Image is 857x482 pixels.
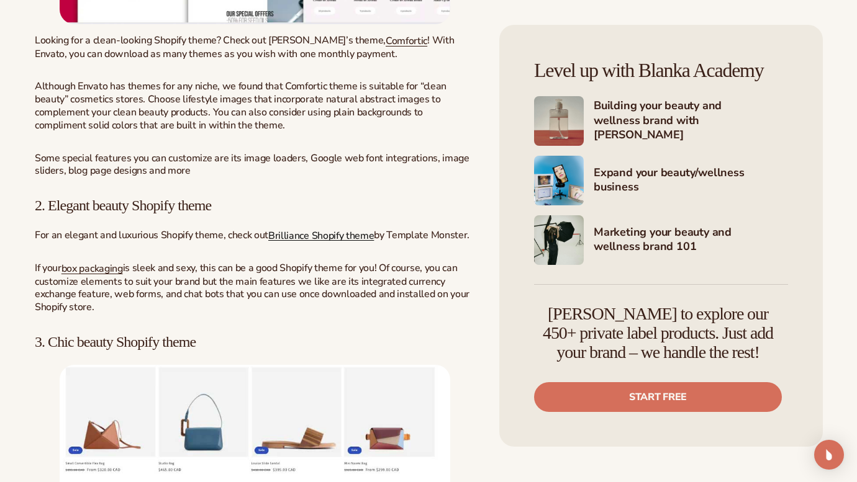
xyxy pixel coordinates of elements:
h4: Expand your beauty/wellness business [594,166,788,196]
a: Shopify Image 7 Expand your beauty/wellness business [534,156,788,205]
p: For an elegant and luxurious Shopify theme, check out by Template Monster. [35,229,475,243]
img: Shopify Image 8 [534,215,584,265]
img: Shopify Image 6 [534,96,584,146]
a: Comfortic [386,34,427,48]
h4: Level up with Blanka Academy [534,60,788,81]
p: Some special features you can customize are its image loaders, Google web font integrations, imag... [35,152,475,178]
a: Start free [534,382,782,412]
img: Shopify Image 7 [534,156,584,205]
h3: 3. Chic beauty Shopify theme [35,334,475,350]
p: Looking for a clean-looking Shopify theme? Check out [PERSON_NAME]’s theme, ! With Envato, you ca... [35,34,475,60]
p: Although Envato has themes for any niche, we found that Comfortic theme is suitable for “clean be... [35,80,475,132]
a: Brilliance Shopify theme [268,228,374,242]
h4: Building your beauty and wellness brand with [PERSON_NAME] [594,99,788,143]
a: box packaging [61,262,123,275]
a: Shopify Image 6 Building your beauty and wellness brand with [PERSON_NAME] [534,96,788,146]
h3: 2. Elegant beauty Shopify theme [35,197,475,213]
h4: Marketing your beauty and wellness brand 101 [594,225,788,256]
h4: [PERSON_NAME] to explore our 450+ private label products. Just add your brand – we handle the rest! [534,305,782,362]
a: Shopify Image 8 Marketing your beauty and wellness brand 101 [534,215,788,265]
p: If your is sleek and sexy, this can be a good Shopify theme for you! Of course, you can customize... [35,262,475,314]
div: Open Intercom Messenger [814,440,844,470]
